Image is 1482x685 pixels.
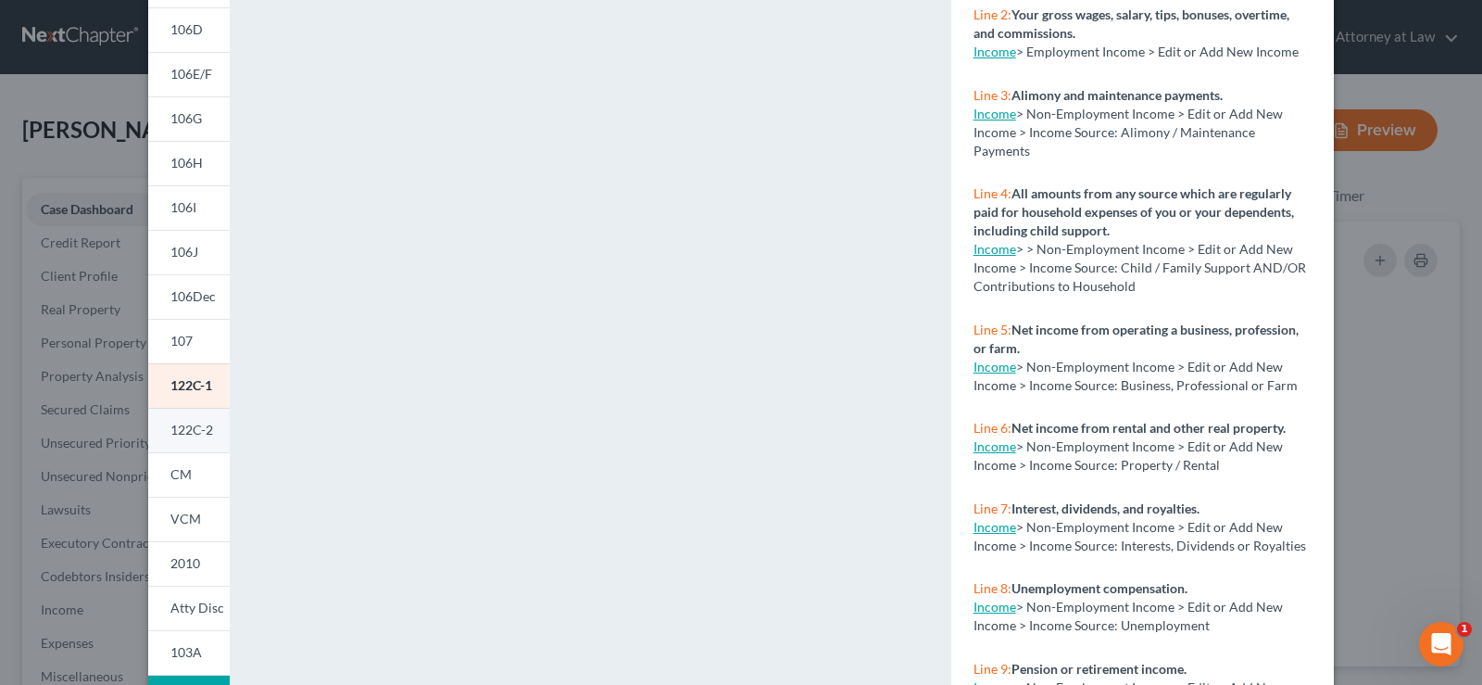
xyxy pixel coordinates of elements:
[148,274,230,319] a: 106Dec
[973,519,1016,535] a: Income
[148,541,230,586] a: 2010
[973,185,1011,201] span: Line 4:
[170,555,200,571] span: 2010
[973,599,1283,633] span: > Non-Employment Income > Edit or Add New Income > Income Source: Unemployment
[973,6,1011,22] span: Line 2:
[170,600,224,615] span: Atty Disc
[170,511,201,526] span: VCM
[170,244,198,260] span: 106J
[1419,622,1463,666] iframe: Intercom live chat
[170,644,202,660] span: 103A
[170,155,203,171] span: 106H
[170,21,203,37] span: 106D
[1011,580,1187,596] strong: Unemployment compensation.
[973,359,1298,393] span: > Non-Employment Income > Edit or Add New Income > Income Source: Business, Professional or Farm
[148,586,230,630] a: Atty Disc
[973,420,1011,436] span: Line 6:
[973,106,1283,159] span: > Non-Employment Income > Edit or Add New Income > Income Source: Alimony / Maintenance Payments
[973,241,1306,294] span: > > Non-Employment Income > Edit or Add New Income > Income Source: Child / Family Support AND/OR...
[973,322,1011,337] span: Line 5:
[170,66,212,82] span: 106E/F
[170,333,193,349] span: 107
[170,466,192,482] span: CM
[1011,87,1223,103] strong: Alimony and maintenance payments.
[973,580,1011,596] span: Line 8:
[973,519,1306,553] span: > Non-Employment Income > Edit or Add New Income > Income Source: Interests, Dividends or Royalties
[973,322,1299,356] strong: Net income from operating a business, profession, or farm.
[148,363,230,408] a: 122C-1
[1457,622,1472,637] span: 1
[170,110,202,126] span: 106G
[973,501,1011,516] span: Line 7:
[973,661,1011,677] span: Line 9:
[148,630,230,676] a: 103A
[973,438,1283,473] span: > Non-Employment Income > Edit or Add New Income > Income Source: Property / Rental
[1011,661,1187,677] strong: Pension or retirement income.
[170,199,196,215] span: 106I
[1011,501,1199,516] strong: Interest, dividends, and royalties.
[148,452,230,497] a: CM
[148,7,230,52] a: 106D
[973,438,1016,454] a: Income
[973,87,1011,103] span: Line 3:
[148,497,230,541] a: VCM
[148,141,230,185] a: 106H
[973,6,1289,41] strong: Your gross wages, salary, tips, bonuses, overtime, and commissions.
[170,422,213,438] span: 122C-2
[148,230,230,274] a: 106J
[170,377,212,393] span: 122C-1
[973,599,1016,615] a: Income
[973,241,1016,257] a: Income
[1016,44,1299,59] span: > Employment Income > Edit or Add New Income
[1011,420,1286,436] strong: Net income from rental and other real property.
[170,288,216,304] span: 106Dec
[148,408,230,452] a: 122C-2
[973,359,1016,374] a: Income
[148,96,230,141] a: 106G
[148,52,230,96] a: 106E/F
[148,185,230,230] a: 106I
[973,185,1294,238] strong: All amounts from any source which are regularly paid for household expenses of you or your depend...
[973,44,1016,59] a: Income
[973,106,1016,121] a: Income
[148,319,230,363] a: 107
